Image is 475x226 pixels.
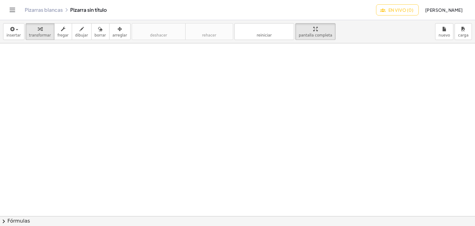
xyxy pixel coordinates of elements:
font: fregar [58,33,69,37]
button: dibujar [72,23,92,40]
button: Cambiar navegación [7,5,17,15]
font: En vivo (0) [388,7,413,13]
font: refrescar [238,26,291,32]
button: rehacerrehacer [185,23,233,40]
button: fregar [54,23,72,40]
font: rehacer [202,33,216,37]
button: En vivo (0) [376,4,419,15]
font: borrar [95,33,106,37]
button: insertar [3,23,24,40]
button: carga [455,23,472,40]
font: arreglar [113,33,127,37]
font: pantalla completa [299,33,332,37]
font: transformar [29,33,51,37]
button: deshacerdeshacer [132,23,186,40]
button: nuevo [435,23,453,40]
font: dibujar [75,33,88,37]
font: Pizarras blancas [25,7,63,13]
font: deshacer [135,26,182,32]
font: carga [458,33,469,37]
button: borrar [91,23,109,40]
font: deshacer [150,33,167,37]
button: refrescarreiniciar [234,23,294,40]
button: arreglar [109,23,131,40]
font: insertar [6,33,21,37]
font: nuevo [439,33,450,37]
font: [PERSON_NAME] [425,7,463,13]
font: rehacer [189,26,230,32]
button: pantalla completa [295,23,336,40]
font: Fórmulas [7,218,30,224]
a: Pizarras blancas [25,7,63,13]
button: [PERSON_NAME] [420,4,468,15]
button: transformar [26,23,54,40]
font: reiniciar [257,33,272,37]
